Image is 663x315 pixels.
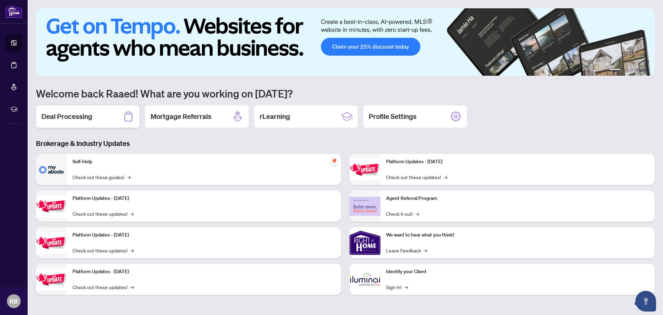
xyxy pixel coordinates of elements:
[628,69,631,72] button: 3
[73,268,336,276] p: Platform Updates - [DATE]
[349,197,381,216] img: Agent Referral Program
[73,173,131,181] a: Check out these guides!→
[645,69,648,72] button: 6
[36,139,655,148] h3: Brokerage & Industry Updates
[386,283,408,291] a: Sign In!→
[640,69,642,72] button: 5
[73,283,134,291] a: Check out these updates!→
[415,210,419,217] span: →
[36,8,655,76] img: Slide 0
[634,69,637,72] button: 4
[73,247,134,254] a: Check out these updates!→
[444,173,447,181] span: →
[369,112,416,121] h2: Profile Settings
[386,231,649,239] p: We want to hear what you think!
[260,112,290,121] h2: rLearning
[424,247,427,254] span: →
[386,210,419,217] a: Check it out!→
[10,296,18,306] span: RB
[130,247,134,254] span: →
[151,112,211,121] h2: Mortgage Referrals
[127,173,131,181] span: →
[623,69,626,72] button: 2
[73,158,336,166] p: Self-Help
[36,232,67,254] img: Platform Updates - July 21, 2025
[36,87,655,100] h1: Welcome back Raaed! What are you working on [DATE]?
[6,5,22,18] img: logo
[130,283,134,291] span: →
[609,69,620,72] button: 1
[36,269,67,290] img: Platform Updates - July 8, 2025
[386,268,649,276] p: Identify your Client
[36,154,67,185] img: Self-Help
[349,227,381,258] img: We want to hear what you think!
[386,195,649,202] p: Agent Referral Program
[41,112,92,121] h2: Deal Processing
[386,173,447,181] a: Check out these updates!→
[386,158,649,166] p: Platform Updates - [DATE]
[73,195,336,202] p: Platform Updates - [DATE]
[73,210,134,217] a: Check out these updates!→
[635,291,656,312] button: Open asap
[130,210,134,217] span: →
[73,231,336,239] p: Platform Updates - [DATE]
[404,283,408,291] span: →
[349,264,381,295] img: Identify your Client
[330,157,338,165] span: pushpin
[386,247,427,254] a: Leave Feedback→
[349,159,381,180] img: Platform Updates - June 23, 2025
[36,195,67,217] img: Platform Updates - September 16, 2025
